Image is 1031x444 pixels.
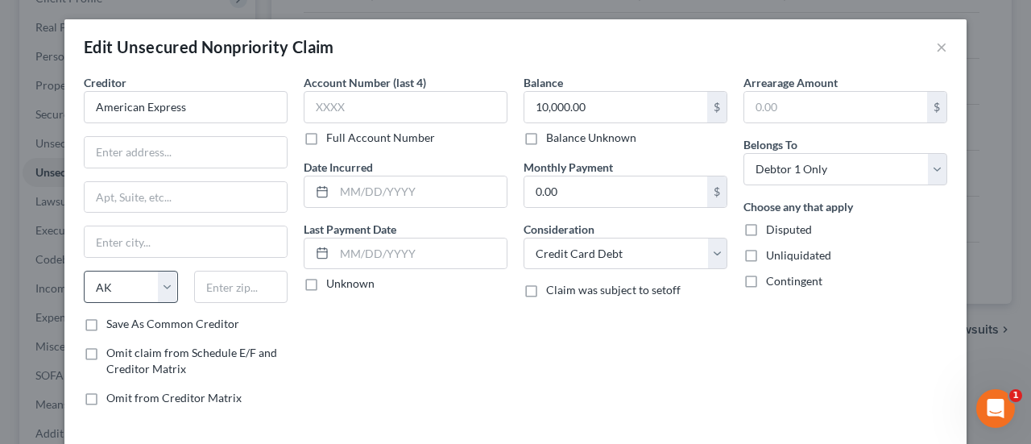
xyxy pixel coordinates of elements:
[304,159,373,176] label: Date Incurred
[334,239,507,269] input: MM/DD/YYYY
[84,35,334,58] div: Edit Unsecured Nonpriority Claim
[304,74,426,91] label: Account Number (last 4)
[766,248,831,262] span: Unliquidated
[326,130,435,146] label: Full Account Number
[524,74,563,91] label: Balance
[334,176,507,207] input: MM/DD/YYYY
[106,346,277,376] span: Omit claim from Schedule E/F and Creditor Matrix
[546,283,681,297] span: Claim was subject to setoff
[304,91,507,123] input: XXXX
[976,389,1015,428] iframe: Intercom live chat
[743,74,838,91] label: Arrearage Amount
[524,92,707,122] input: 0.00
[85,226,287,257] input: Enter city...
[106,391,242,405] span: Omit from Creditor Matrix
[766,222,812,236] span: Disputed
[743,198,853,215] label: Choose any that apply
[707,92,727,122] div: $
[707,176,727,207] div: $
[743,138,797,151] span: Belongs To
[106,316,239,332] label: Save As Common Creditor
[524,176,707,207] input: 0.00
[546,130,636,146] label: Balance Unknown
[85,137,287,168] input: Enter address...
[194,271,288,303] input: Enter zip...
[927,92,946,122] div: $
[936,37,947,56] button: ×
[84,91,288,123] input: Search creditor by name...
[326,276,375,292] label: Unknown
[524,159,613,176] label: Monthly Payment
[766,274,822,288] span: Contingent
[524,221,594,238] label: Consideration
[84,76,126,89] span: Creditor
[304,221,396,238] label: Last Payment Date
[744,92,927,122] input: 0.00
[1009,389,1022,402] span: 1
[85,182,287,213] input: Apt, Suite, etc...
